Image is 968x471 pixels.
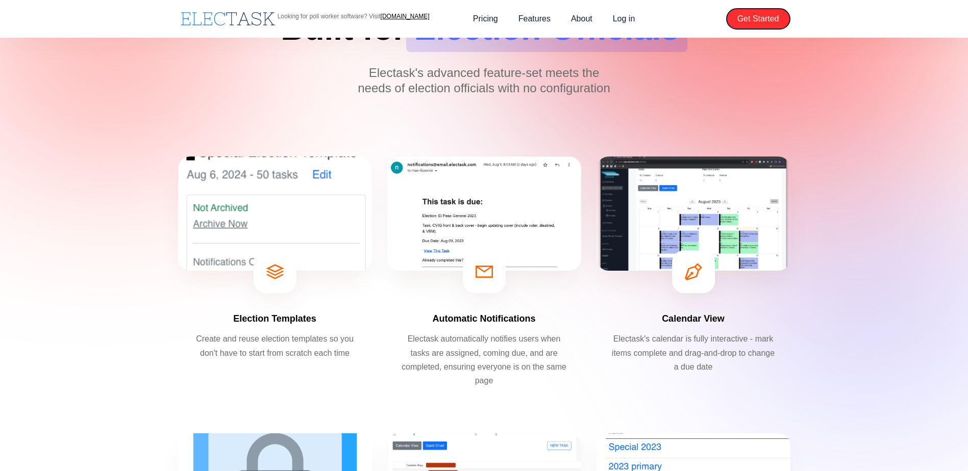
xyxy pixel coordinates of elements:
a: Features [508,8,561,30]
a: Log in [603,8,646,30]
a: home [178,10,278,28]
p: Looking for poll worker software? Visit [278,13,430,19]
h4: Election Templates [233,312,316,325]
a: [DOMAIN_NAME] [381,13,430,20]
p: Electask automatically notifies users when tasks are assigned, coming due, and are completed, ens... [400,332,568,387]
p: Create and reuse election templates so you don't have to start from scratch each time [191,332,359,359]
a: About [561,8,603,30]
a: Pricing [463,8,508,30]
a: Get Started [726,8,790,30]
h4: Automatic Notifications [432,312,535,325]
p: Electask's calendar is fully interactive - mark items complete and drag-and-drop to change a due ... [609,332,778,374]
h4: Calendar View [662,312,725,325]
p: Electask's advanced feature-set meets the needs of election officials with no configuration [357,65,612,96]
